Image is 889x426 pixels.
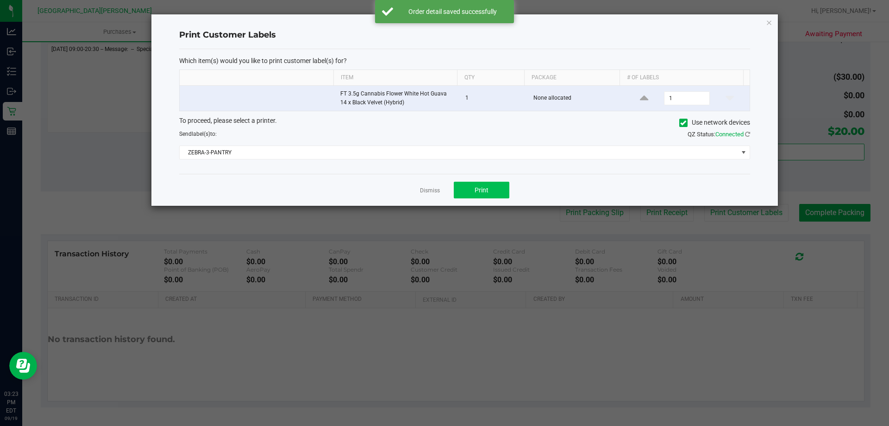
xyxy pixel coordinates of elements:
iframe: Resource center [9,352,37,380]
div: To proceed, please select a printer. [172,116,757,130]
span: Connected [715,131,744,138]
span: label(s) [192,131,210,137]
h4: Print Customer Labels [179,29,750,41]
th: Item [333,70,457,86]
td: None allocated [528,86,625,111]
span: ZEBRA-3-PANTRY [180,146,738,159]
td: FT 3.5g Cannabis Flower White Hot Guava 14 x Black Velvet (Hybrid) [335,86,460,111]
span: Print [475,186,488,194]
div: Order detail saved successfully [398,7,507,16]
a: Dismiss [420,187,440,195]
button: Print [454,182,509,198]
td: 1 [460,86,528,111]
p: Which item(s) would you like to print customer label(s) for? [179,57,750,65]
span: Send to: [179,131,217,137]
th: Qty [457,70,524,86]
span: QZ Status: [688,131,750,138]
th: # of labels [620,70,743,86]
th: Package [524,70,620,86]
label: Use network devices [679,118,750,127]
